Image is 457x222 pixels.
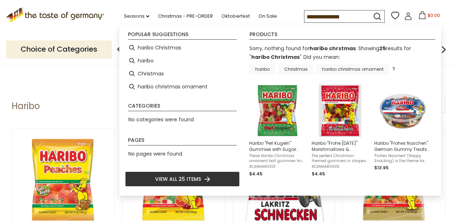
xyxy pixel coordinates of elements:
[374,153,431,164] span: "Frohes Naschen" (Happy Snacking) is the theme for this Haribo gummy candy package. A family-size...
[312,153,368,164] span: The perfect Christmas-themed gummies in shapes of stars, Christmas trees and candles, from the wo...
[128,116,194,123] span: No categories were found
[119,25,441,196] div: Instant Search Results
[249,153,306,164] span: These Haribo Christmas ornament ball gummies from the world's most famous gummy candy producer ar...
[125,171,240,187] li: View all 25 items
[249,53,395,73] div: Did you mean: ?
[128,32,237,40] li: Popular suggestions
[316,64,389,74] a: haribo christmas ornament
[428,12,440,18] span: $0.00
[249,164,306,169] span: XCANHAR0001
[155,175,201,183] span: View all 25 items
[222,12,250,20] a: Oktoberfest
[128,103,237,111] li: Categories
[125,54,240,67] li: haribo
[128,150,182,157] span: No pages were found
[309,45,356,52] b: haribo chrstmas
[251,53,300,61] a: haribo Christmas
[259,12,277,20] a: On Sale
[436,42,451,57] img: next arrow
[379,45,386,52] b: 25
[249,32,435,40] li: Products
[374,165,389,171] span: $13.95
[6,40,112,58] p: Choice of Categories
[246,82,309,180] li: Haribo "Perl Kugeln" Gummies with Sugar Pearls, 7.05 oz
[12,101,40,112] h1: Haribo
[249,140,306,152] span: Haribo "Perl Kugeln" Gummies with Sugar Pearls, 7.05 oz
[312,140,368,152] span: Haribo "Frohe [DATE]" Marshmallows & Gummies, 7 oz
[249,84,306,178] a: Haribo "Perl Kugeln" Gummies with Sugar Pearls, 7.05 ozThese Haribo Christmas ornament ball gummi...
[312,171,325,177] span: $4.45
[158,12,213,20] a: Christmas - PRE-ORDER
[125,67,240,80] li: Christmas
[374,84,431,178] a: Haribo "Frohes Naschen" German Gummy Treats in Tub, 17.6 oz"Frohes Naschen" (Happy Snacking) is t...
[278,64,313,74] a: Christmas
[309,82,371,180] li: Haribo "Frohe Weihnachten" Marshmallows & Gummies, 7 oz
[312,84,368,178] a: Haribo "Frohe [DATE]" Marshmallows & Gummies, 7 ozThe perfect Christmas-themed gummies in shapes ...
[312,164,368,169] span: XCANHAR0005
[125,41,240,54] li: haribo Christmas
[128,138,237,145] li: Pages
[249,64,276,74] a: haribo
[249,45,411,60] span: Showing results for " "
[249,171,262,177] span: $4.45
[125,80,240,93] li: haribo christmas ornament
[371,82,434,180] li: Haribo "Frohes Naschen" German Gummy Treats in Tub, 17.6 oz
[112,42,127,57] img: previous arrow
[124,12,149,20] a: Seasons
[374,140,431,152] span: Haribo "Frohes Naschen" German Gummy Treats in Tub, 17.6 oz
[249,45,357,52] span: Sorry, nothing found for .
[414,11,444,22] button: $0.00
